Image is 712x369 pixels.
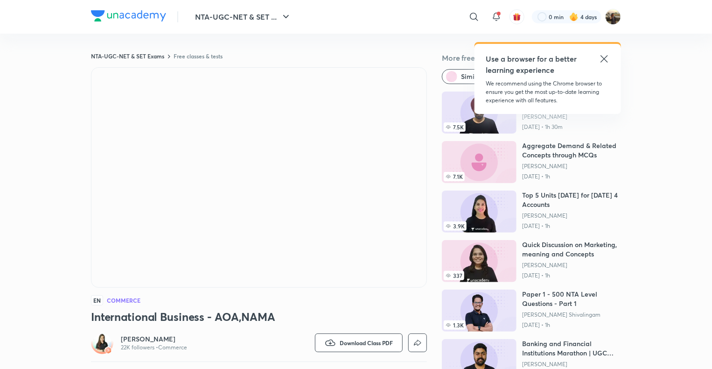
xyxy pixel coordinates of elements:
img: avatar [513,13,521,21]
p: [DATE] • 1h 30m [522,123,621,131]
p: We recommend using the Chrome browser to ensure you get the most up-to-date learning experience w... [486,79,610,105]
h6: Top 5 Units [DATE] for [DATE] 4 Accounts [522,191,621,209]
iframe: Class [91,68,426,287]
button: Similar classes [442,69,514,84]
p: [DATE] • 1h [522,272,621,279]
h5: More free classes [442,52,621,64]
h6: Quick Discussion on Marketing, meaning and Concepts [522,240,621,259]
img: Avatar [93,334,112,352]
p: [DATE] • 1h [522,321,621,329]
h6: Banking and Financial Institutions Marathon | UGC NET JRF [522,339,621,358]
a: Free classes & tests [174,52,223,60]
h6: Aggregate Demand & Related Concepts through MCQs [522,141,621,160]
p: [DATE] • 1h [522,173,621,180]
img: badge [105,347,112,354]
a: [PERSON_NAME] [522,361,621,368]
span: 7.5K [444,122,466,132]
a: Avatarbadge [91,332,113,354]
p: 22K followers • Commerce [121,344,187,351]
span: 7.1K [444,172,465,181]
span: 337 [444,271,464,280]
span: Download Class PDF [340,339,393,347]
a: NTA-UGC-NET & SET Exams [91,52,164,60]
img: streak [569,12,579,21]
h5: Use a browser for a better learning experience [486,53,579,76]
a: [PERSON_NAME] Shivalingam [522,311,621,319]
a: [PERSON_NAME] [121,334,187,344]
h4: Commerce [107,298,140,303]
h6: Paper 1 - 500 NTA Level Questions - Part 1 [522,290,621,308]
button: avatar [510,9,524,24]
button: NTA-UGC-NET & SET ... [189,7,297,26]
h3: International Business - AOA,NAMA [91,309,427,324]
span: 1.3K [444,320,466,330]
span: EN [91,295,103,305]
img: Company Logo [91,10,166,21]
a: Company Logo [91,10,166,24]
span: Similar classes [461,72,506,81]
a: [PERSON_NAME] [522,212,621,220]
p: [DATE] • 1h [522,222,621,230]
button: Download Class PDF [315,334,403,352]
img: Soumya singh [605,9,621,25]
a: [PERSON_NAME] [522,113,621,121]
a: [PERSON_NAME] [522,163,621,170]
a: [PERSON_NAME] [522,262,621,269]
span: 3.9K [444,221,467,231]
